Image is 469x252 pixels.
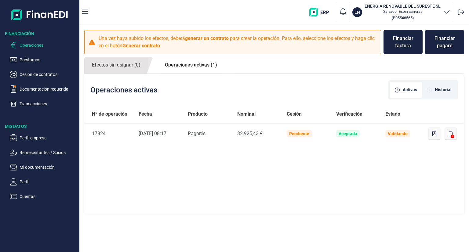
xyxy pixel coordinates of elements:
button: Transacciones [10,100,77,107]
button: Perfil empresa [10,134,77,142]
button: Representantes / Socios [10,149,77,156]
span: Nº de operación [92,110,127,118]
div: Financiar pagaré [430,35,459,49]
b: Generar contrato [122,43,160,49]
a: Efectos sin asignar (0) [84,57,148,74]
a: Operaciones activas (1) [157,57,225,73]
p: Préstamos [20,56,77,63]
div: [object Object] [390,82,422,98]
p: Perfil [20,178,77,185]
p: Operaciones [20,41,77,49]
button: Operaciones [10,41,77,49]
button: Documentación requerida [10,85,77,93]
span: Cesión [287,110,302,118]
p: Una vez haya subido los efectos, deberá para crear la operación. Para ello, seleccione los efecto... [99,35,377,49]
span: Verificación [336,110,362,118]
button: Perfil [10,178,77,185]
div: 17824 [92,130,129,137]
button: Cesión de contratos [10,71,77,78]
span: Activas [403,87,417,93]
div: [object Object] [422,82,456,98]
span: Producto [188,110,208,118]
p: Transacciones [20,100,77,107]
small: Copiar cif [392,16,414,20]
div: Pendiente [289,131,309,136]
div: Pagarés [188,130,227,137]
button: Cuentas [10,193,77,200]
p: Documentación requerida [20,85,77,93]
p: Cesión de contratos [20,71,77,78]
button: Financiar pagaré [425,30,464,54]
h3: ENERGIA RENOVABLE DEL SURESTE SL [365,3,441,9]
p: Mi documentación [20,164,77,171]
button: ENENERGIA RENOVABLE DEL SURESTE SLSalvador Espin carreras(B05548565) [352,3,450,21]
img: Logo de aplicación [11,5,68,24]
span: Nominal [237,110,256,118]
span: Historial [435,87,452,93]
div: Validando [388,131,408,136]
div: Financiar factura [388,35,418,49]
span: Fecha [139,110,152,118]
p: EN [354,9,360,15]
p: Cuentas [20,193,77,200]
h2: Operaciones activas [90,86,157,94]
div: Aceptada [339,131,357,136]
span: Estado [385,110,400,118]
button: Mi documentación [10,164,77,171]
b: generar un contrato [185,35,229,41]
p: Representantes / Socios [20,149,77,156]
div: 32.925,43 € [237,130,277,137]
img: erp [309,8,333,16]
div: [DATE] 08:17 [139,130,178,137]
p: Salvador Espin carreras [365,9,441,14]
button: Préstamos [10,56,77,63]
button: Financiar factura [384,30,423,54]
p: Perfil empresa [20,134,77,142]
